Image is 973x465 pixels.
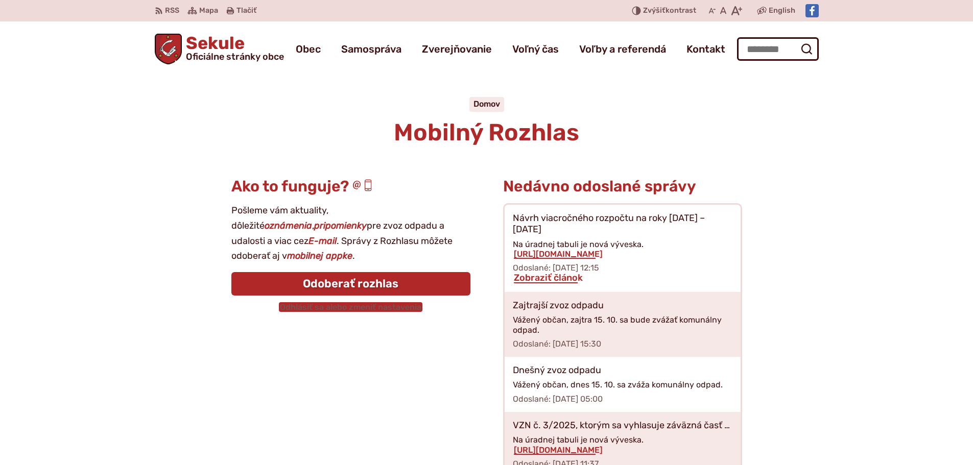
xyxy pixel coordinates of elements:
strong: E-mail [308,235,337,247]
p: Odoslané: [DATE] 15:30 [513,339,732,349]
span: Sekule [182,35,284,61]
a: English [767,5,797,17]
a: Voľný čas [512,35,559,63]
div: Vážený občan, zajtra 15. 10. sa bude zvážať komunálny odpad. [513,315,732,334]
img: Prejsť na domovskú stránku [155,34,182,64]
strong: oznámenia [265,220,312,231]
a: Voľby a referendá [579,35,666,63]
span: English [769,5,795,17]
h3: Nedávno odoslané správy [503,178,742,195]
strong: pripomienky [314,220,367,231]
p: Zajtrajší zvoz odpadu [513,300,604,311]
a: Odhlásiť sa alebo zmeniť nastavenia [279,302,422,312]
a: Zobraziť článok [513,272,584,283]
img: Prejsť na Facebook stránku [805,4,819,17]
a: [URL][DOMAIN_NAME] [513,445,604,455]
span: Mapa [199,5,218,17]
span: Oficiálne stránky obce [186,52,284,61]
span: Tlačiť [236,7,256,15]
a: Zverejňovanie [422,35,492,63]
p: Odoslané: [DATE] 05:00 [513,394,732,404]
a: Obec [296,35,321,63]
p: Návrh viacročného rozpočtu na roky [DATE] – [DATE] [513,213,732,235]
a: Domov [473,99,500,109]
div: Na úradnej tabuli je nová výveska. [513,435,732,454]
a: Samospráva [341,35,401,63]
a: Logo Sekule, prejsť na domovskú stránku. [155,34,284,64]
p: VZN č. 3/2025, ktorým sa vyhlasuje záväzná časť … [513,420,730,431]
span: Mobilný Rozhlas [394,118,579,146]
a: Kontakt [686,35,725,63]
p: Odoslané: [DATE] 12:15 [513,263,732,273]
span: kontrast [643,7,696,15]
a: [URL][DOMAIN_NAME] [513,249,604,259]
span: RSS [165,5,179,17]
a: Odoberať rozhlas [231,272,470,296]
p: Dnešný zvoz odpadu [513,365,601,376]
strong: mobilnej appke [287,250,352,261]
p: Pošleme vám aktuality, dôležité , pre zvoz odpadu a udalosti a viac cez . Správy z Rozhlasu môžet... [231,203,470,264]
div: Vážený občan, dnes 15. 10. sa zváža komunálny odpad. [513,380,732,389]
span: Zvýšiť [643,6,666,15]
div: Na úradnej tabuli je nová výveska. [513,239,732,259]
h3: Ako to funguje? [231,178,470,195]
